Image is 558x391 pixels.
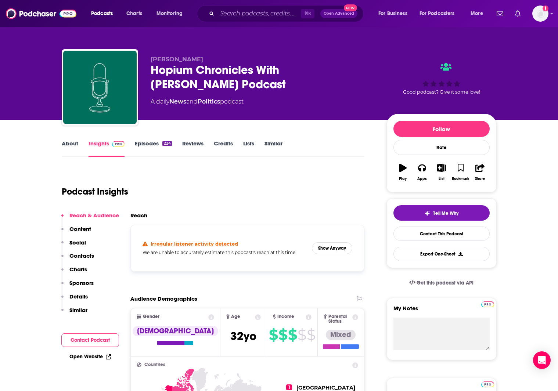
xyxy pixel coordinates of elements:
button: Share [470,159,489,185]
button: open menu [86,8,122,19]
span: For Business [378,8,407,19]
span: Age [231,314,240,319]
a: Reviews [182,140,204,157]
span: Podcasts [91,8,113,19]
div: Open Intercom Messenger [533,351,551,369]
img: Podchaser Pro [481,301,494,307]
p: Charts [69,266,87,273]
p: Contacts [69,252,94,259]
span: Income [277,314,294,319]
a: Pro website [481,300,494,307]
img: Podchaser Pro [481,381,494,387]
button: Play [393,159,413,185]
a: Episodes224 [135,140,172,157]
div: Apps [417,177,427,181]
button: Follow [393,121,490,137]
span: Charts [126,8,142,19]
button: open menu [465,8,492,19]
a: InsightsPodchaser Pro [89,140,125,157]
h4: Irregular listener activity detected [151,241,238,247]
button: Content [61,225,91,239]
a: Politics [198,98,220,105]
button: Show Anyway [312,242,352,254]
p: Reach & Audience [69,212,119,219]
a: Show notifications dropdown [512,7,523,20]
span: Good podcast? Give it some love! [403,89,480,95]
span: $ [307,329,315,341]
div: Share [475,177,485,181]
button: Social [61,239,86,253]
a: Charts [122,8,147,19]
button: Apps [413,159,432,185]
img: tell me why sparkle [424,210,430,216]
div: Mixed [326,330,356,340]
span: 32 yo [230,329,256,343]
a: Open Website [69,354,111,360]
button: Similar [61,307,87,320]
button: tell me why sparkleTell Me Why [393,205,490,221]
button: open menu [373,8,417,19]
p: Details [69,293,88,300]
button: Bookmark [451,159,470,185]
a: Contact This Podcast [393,227,490,241]
div: Search podcasts, credits, & more... [204,5,371,22]
button: Details [61,293,88,307]
button: Export One-Sheet [393,247,490,261]
h2: Reach [130,212,147,219]
button: open menu [415,8,465,19]
div: 224 [162,141,172,146]
span: More [471,8,483,19]
div: Rate [393,140,490,155]
a: Lists [243,140,254,157]
p: Social [69,239,86,246]
div: A daily podcast [151,97,244,106]
span: Monitoring [156,8,183,19]
a: News [169,98,186,105]
div: [DEMOGRAPHIC_DATA] [133,326,218,336]
span: $ [269,329,278,341]
span: Countries [144,362,165,367]
div: Good podcast? Give it some love! [386,56,497,101]
a: Get this podcast via API [403,274,480,292]
input: Search podcasts, credits, & more... [217,8,301,19]
div: Bookmark [452,177,469,181]
button: Sponsors [61,279,94,293]
span: and [186,98,198,105]
h1: Podcast Insights [62,186,128,197]
span: Tell Me Why [433,210,458,216]
span: $ [298,329,306,341]
svg: Add a profile image [543,6,548,11]
button: Show profile menu [532,6,548,22]
p: Content [69,225,91,232]
button: Contacts [61,252,94,266]
h2: Audience Demographics [130,295,197,302]
span: Open Advanced [324,12,354,15]
a: Show notifications dropdown [494,7,506,20]
div: List [439,177,444,181]
button: open menu [151,8,192,19]
img: Hopium Chronicles With Simon Rosenberg Podcast [63,51,137,124]
p: Sponsors [69,279,94,286]
img: User Profile [532,6,548,22]
a: Podchaser - Follow, Share and Rate Podcasts [6,7,76,21]
button: Open AdvancedNew [320,9,357,18]
span: $ [288,329,297,341]
button: Reach & Audience [61,212,119,225]
a: About [62,140,78,157]
button: Contact Podcast [61,333,119,347]
button: Charts [61,266,87,279]
span: Logged in as EC_2026 [532,6,548,22]
h5: We are unable to accurately estimate this podcast's reach at this time. [143,250,306,255]
span: ⌘ K [301,9,314,18]
span: $ [278,329,287,341]
span: 1 [286,384,292,390]
a: Credits [214,140,233,157]
span: Parental Status [328,314,351,324]
div: Play [399,177,407,181]
span: Get this podcast via API [417,280,474,286]
a: Pro website [481,380,494,387]
img: Podchaser Pro [112,141,125,147]
span: [PERSON_NAME] [151,56,203,63]
button: List [432,159,451,185]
